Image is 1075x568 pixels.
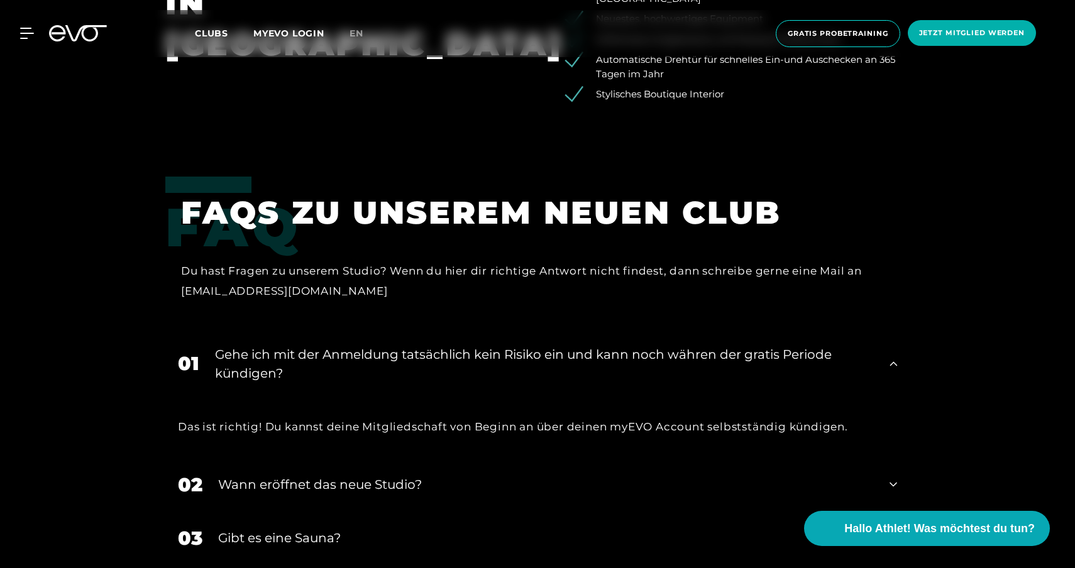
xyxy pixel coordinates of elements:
[195,27,253,39] a: Clubs
[788,28,888,39] span: Gratis Probetraining
[844,520,1035,537] span: Hallo Athlet! Was möchtest du tun?
[178,524,202,552] div: 03
[178,471,202,499] div: 02
[178,417,897,437] div: Das ist richtig! Du kannst deine Mitgliedschaft von Beginn an über deinen myEVO Account selbststä...
[195,28,228,39] span: Clubs
[919,28,1025,38] span: Jetzt Mitglied werden
[215,345,874,383] div: Gehe ich mit der Anmeldung tatsächlich kein Risiko ein und kann noch währen der gratis Periode kü...
[350,26,378,41] a: en
[181,192,878,233] h1: FAQS ZU UNSEREM NEUEN CLUB
[253,28,324,39] a: MYEVO LOGIN
[181,261,878,302] div: Du hast Fragen zu unserem Studio? Wenn du hier dir richtige Antwort nicht findest, dann schreibe ...
[574,87,910,102] li: Stylisches Boutique Interior
[350,28,363,39] span: en
[218,528,874,547] div: Gibt es eine Sauna?
[218,475,874,494] div: Wann eröffnet das neue Studio?
[574,53,910,81] li: Automatische Drehtür für schnelles Ein-und Auschecken an 365 Tagen im Jahr
[178,349,199,378] div: 01
[772,20,904,47] a: Gratis Probetraining
[804,511,1050,546] button: Hallo Athlet! Was möchtest du tun?
[904,20,1040,47] a: Jetzt Mitglied werden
